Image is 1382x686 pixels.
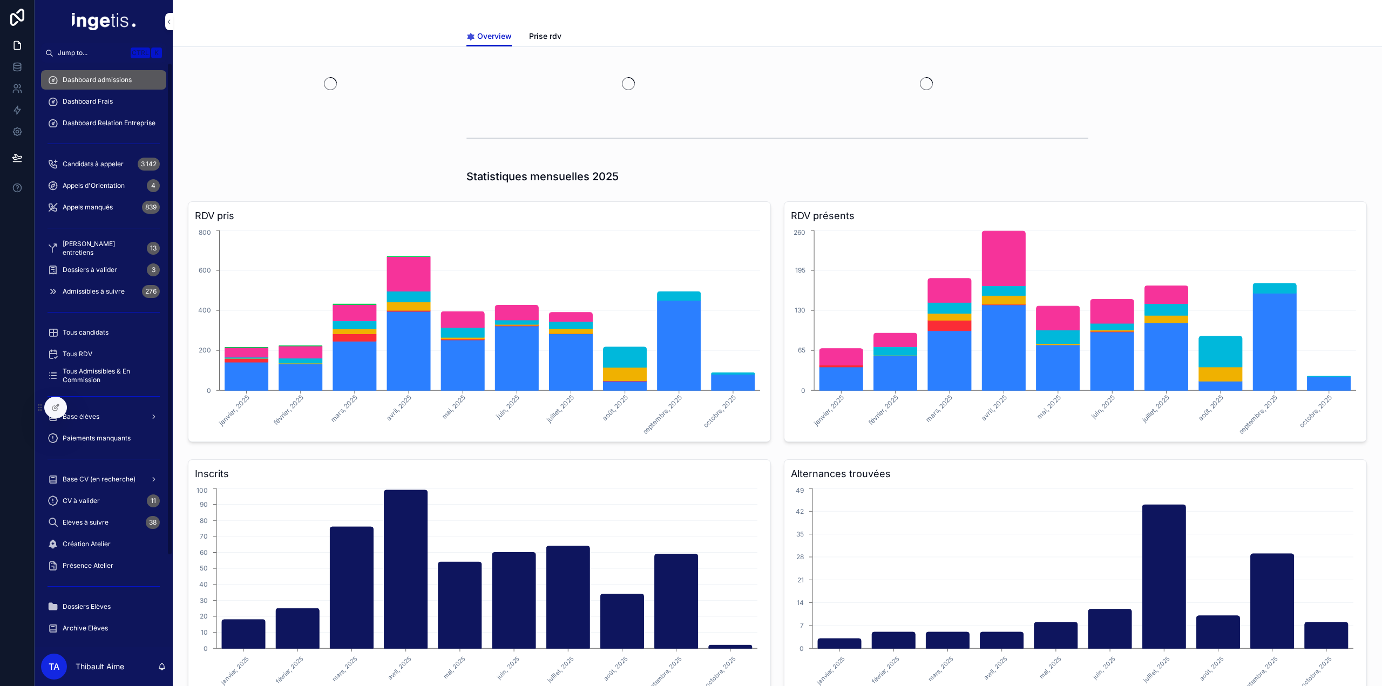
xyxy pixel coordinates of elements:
[63,76,132,84] span: Dashboard admissions
[138,158,160,171] div: 3 142
[147,263,160,276] div: 3
[601,393,629,422] tspan: août, 2025
[41,429,166,448] a: Paiements manquants
[195,228,764,435] div: chart
[41,366,166,385] a: Tous Admissibles & En Commission
[131,47,150,58] span: Ctrl
[796,486,804,494] tspan: 49
[63,266,117,274] span: Dossiers à valider
[72,13,136,30] img: App logo
[63,624,108,633] span: Archive Elèves
[812,393,846,427] tspan: janvier, 2025
[795,266,805,274] tspan: 195
[546,655,575,684] text: juillet, 2025
[63,412,99,421] span: Base élèves
[795,306,805,314] tspan: 130
[63,518,109,527] span: Elèves à suivre
[198,306,211,314] tspan: 400
[41,323,166,342] a: Tous candidats
[641,393,683,436] tspan: septembre, 2025
[466,26,512,47] a: Overview
[1196,393,1225,422] tspan: août, 2025
[195,466,764,481] h3: Inscrits
[41,43,166,63] button: Jump to...CtrlK
[800,621,804,629] tspan: 7
[466,169,619,184] h1: Statistiques mensuelles 2025
[199,266,211,274] tspan: 600
[41,619,166,638] a: Archive Elèves
[924,393,954,424] tspan: mars, 2025
[41,92,166,111] a: Dashboard Frais
[197,486,208,494] tspan: 100
[200,532,208,540] tspan: 70
[41,198,166,217] a: Appels manqués839
[41,470,166,489] a: Base CV (en recherche)
[797,576,804,584] tspan: 21
[41,282,166,301] a: Admissibles à suivre276
[494,393,521,420] tspan: juin, 2025
[800,644,804,653] tspan: 0
[41,113,166,133] a: Dashboard Relation Entreprise
[41,513,166,532] a: Elèves à suivre38
[207,386,211,395] tspan: 0
[797,599,804,607] tspan: 14
[147,494,160,507] div: 11
[1035,393,1062,420] tspan: mai, 2025
[63,97,113,106] span: Dashboard Frais
[41,344,166,364] a: Tous RDV
[796,553,804,561] tspan: 28
[41,407,166,426] a: Base élèves
[796,530,804,538] tspan: 35
[58,49,126,57] span: Jump to...
[983,655,1009,681] text: avril, 2025
[146,516,160,529] div: 38
[142,201,160,214] div: 839
[201,628,208,636] tspan: 10
[49,660,59,673] span: TA
[544,393,575,424] tspan: juillet, 2025
[1198,655,1225,682] text: août, 2025
[870,655,901,685] text: février, 2025
[63,602,111,611] span: Dossiers Elèves
[329,393,359,424] tspan: mars, 2025
[152,49,161,57] span: K
[866,393,900,427] tspan: février, 2025
[63,160,124,168] span: Candidats à appeler
[63,287,125,296] span: Admissibles à suivre
[63,434,131,443] span: Paiements manquants
[272,393,305,427] tspan: février, 2025
[980,393,1008,422] tspan: avril, 2025
[41,239,166,258] a: [PERSON_NAME] entretiens13
[442,655,467,680] text: mai, 2025
[41,534,166,554] a: Création Atelier
[794,228,805,236] tspan: 260
[200,612,208,620] tspan: 20
[274,655,305,685] text: février, 2025
[199,346,211,354] tspan: 200
[63,475,136,484] span: Base CV (en recherche)
[63,240,143,257] span: [PERSON_NAME] entretiens
[41,70,166,90] a: Dashboard admissions
[331,655,359,683] text: mars, 2025
[41,597,166,616] a: Dossiers Elèves
[702,393,737,429] tspan: octobre, 2025
[387,655,413,681] text: avril, 2025
[796,507,804,515] tspan: 42
[142,285,160,298] div: 276
[147,179,160,192] div: 4
[1142,655,1171,684] text: juillet, 2025
[35,63,173,647] div: scrollable content
[63,561,113,570] span: Présence Atelier
[602,655,629,682] text: août, 2025
[529,26,561,48] a: Prise rdv
[791,208,1360,223] h3: RDV présents
[63,119,155,127] span: Dashboard Relation Entreprise
[63,328,109,337] span: Tous candidats
[1140,393,1171,424] tspan: juillet, 2025
[41,260,166,280] a: Dossiers à valider3
[1089,393,1116,420] tspan: juin, 2025
[41,176,166,195] a: Appels d'Orientation4
[147,242,160,255] div: 13
[791,228,1360,435] div: chart
[1091,655,1117,681] text: juin, 2025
